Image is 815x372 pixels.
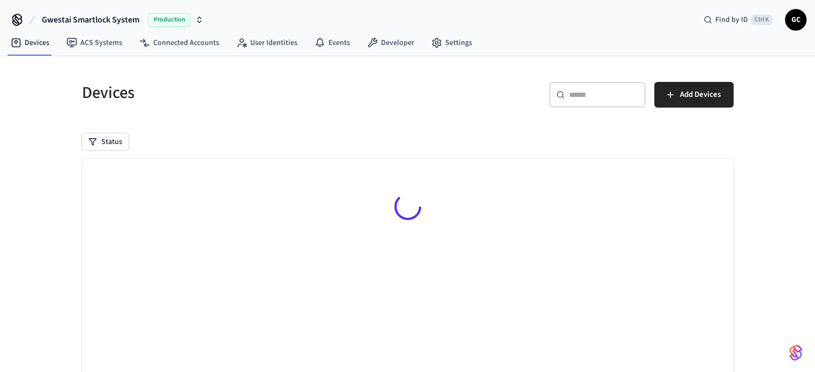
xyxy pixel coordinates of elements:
span: Find by ID [715,14,748,25]
span: GC [786,10,805,29]
a: Devices [2,33,58,52]
div: Find by IDCtrl K [695,10,781,29]
button: GC [785,9,806,31]
span: Add Devices [680,88,721,102]
a: Connected Accounts [131,33,228,52]
a: User Identities [228,33,306,52]
h5: Devices [82,82,401,104]
span: Gwestai Smartlock System [42,13,139,26]
button: Add Devices [654,82,734,108]
img: SeamLogoGradient.69752ec5.svg [789,344,802,361]
a: ACS Systems [58,33,131,52]
span: Ctrl K [751,14,772,25]
button: Status [82,133,129,150]
span: Production [148,13,191,27]
a: Settings [423,33,481,52]
a: Events [306,33,358,52]
a: Developer [358,33,423,52]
